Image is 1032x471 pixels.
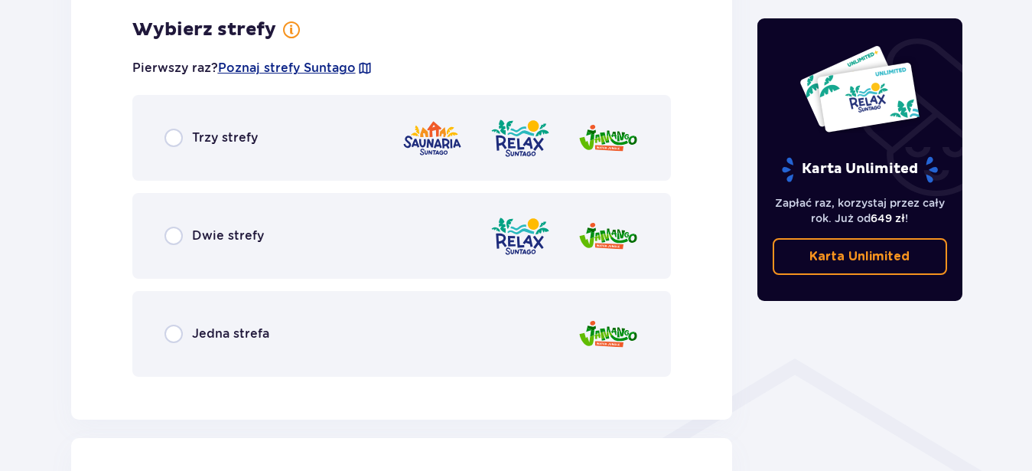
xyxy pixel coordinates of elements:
a: Karta Unlimited [773,238,947,275]
a: Poznaj strefy Suntago [218,60,356,77]
p: Trzy strefy [192,129,258,146]
img: zone logo [402,116,463,160]
span: 649 zł [871,212,905,224]
p: Zapłać raz, korzystaj przez cały rok. Już od ! [773,195,947,226]
img: zone logo [578,214,639,258]
p: Karta Unlimited [780,156,939,183]
img: zone logo [490,116,551,160]
img: zone logo [490,214,551,258]
p: Wybierz strefy [132,18,276,41]
p: Dwie strefy [192,227,264,244]
img: zone logo [578,116,639,160]
p: Pierwszy raz? [132,60,373,77]
img: zone logo [578,312,639,356]
p: Jedna strefa [192,325,269,342]
p: Karta Unlimited [809,248,910,265]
